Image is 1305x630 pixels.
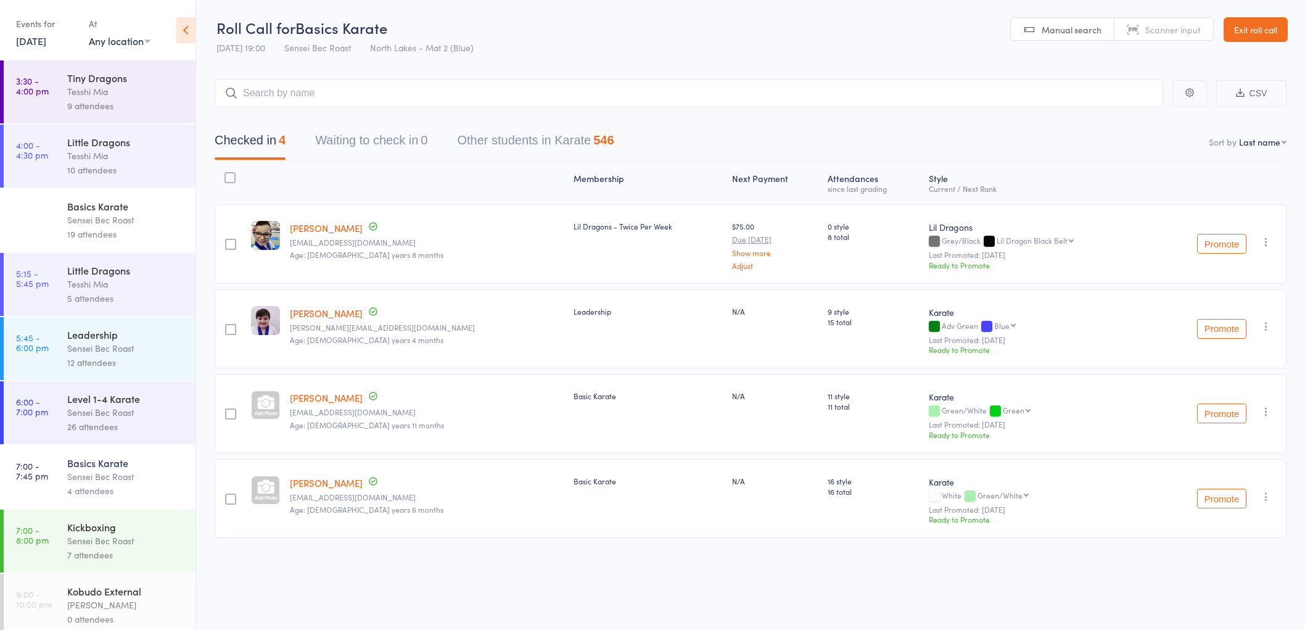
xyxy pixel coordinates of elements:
div: N/A [732,391,818,401]
a: Show more [732,249,818,257]
time: 7:00 - 7:45 pm [16,461,48,481]
div: Tiny Dragons [67,71,185,85]
small: debbie.mortimer7@outlook.com [290,323,564,332]
div: Ready to Promote [929,429,1145,440]
time: 9:00 - 10:00 pm [16,589,52,609]
time: 5:15 - 5:45 pm [16,268,49,288]
a: [DATE] [16,34,46,48]
a: 4:30 -5:15 pmBasics KarateSensei Bec Roast19 attendees [4,189,196,252]
span: 0 style [828,221,918,231]
a: 6:00 -7:00 pmLevel 1-4 KarateSensei Bec Roast26 attendees [4,381,196,444]
button: Promote [1197,489,1246,508]
button: Other students in Karate546 [457,127,614,160]
div: Karate [929,476,1145,488]
span: [DATE] 19:00 [216,41,265,54]
button: Promote [1197,234,1246,254]
small: Last Promoted: [DATE] [929,420,1145,429]
div: Level 1-4 Karate [67,392,185,405]
span: Basics Karate [295,17,387,38]
a: [PERSON_NAME] [290,222,363,234]
small: prwallace3@gmail.com [290,493,564,502]
div: $75.00 [732,221,818,270]
time: 4:30 - 5:15 pm [16,204,47,224]
button: Checked in4 [215,127,286,160]
div: 0 [421,133,427,147]
div: Leadership [67,328,185,341]
span: Age: [DEMOGRAPHIC_DATA] years 4 months [290,334,443,345]
div: 5 attendees [67,291,185,305]
span: Roll Call for [216,17,295,38]
div: Green/White [978,491,1023,499]
img: image1686354848.png [251,221,280,250]
span: 15 total [828,317,918,327]
div: 0 attendees [67,612,185,626]
button: Promote [1197,319,1246,339]
span: 8 total [828,231,918,242]
div: Tesshi Mia [67,149,185,163]
button: Waiting to check in0 [315,127,427,160]
div: Basic Karate [574,476,722,486]
small: rjtaylor3312@hotmail.com [290,408,564,417]
div: Blue [994,321,1010,330]
div: 12 attendees [67,355,185,370]
div: Little Dragons [67,135,185,149]
span: 11 style [828,391,918,401]
div: Last name [1239,136,1280,148]
time: 6:00 - 7:00 pm [16,397,48,417]
div: 4 attendees [67,484,185,498]
a: Exit roll call [1224,17,1288,42]
div: Sensei Bec Roast [67,405,185,420]
div: Little Dragons [67,263,185,277]
input: Search by name [215,79,1163,107]
a: [PERSON_NAME] [290,391,363,404]
time: 4:00 - 4:30 pm [16,140,48,160]
small: Last Promoted: [DATE] [929,336,1145,344]
a: 5:45 -6:00 pmLeadershipSensei Bec Roast12 attendees [4,317,196,380]
div: 9 attendees [67,99,185,113]
div: Style [924,166,1150,199]
div: Kobudo External [67,584,185,598]
span: Scanner input [1145,23,1201,36]
a: 7:00 -8:00 pmKickboxingSensei Bec Roast7 attendees [4,510,196,573]
div: Tesshi Mia [67,85,185,99]
div: Basics Karate [67,199,185,213]
div: Basics Karate [67,456,185,470]
div: Events for [16,14,76,34]
small: Due [DATE] [732,235,818,244]
div: Lil Dragons - Twice Per Week [574,221,722,231]
div: Grey/Black [929,236,1145,247]
div: Leadership [574,306,722,317]
div: Ready to Promote [929,344,1145,355]
span: Manual search [1042,23,1101,36]
a: [PERSON_NAME] [290,476,363,489]
div: Lil Dragon Black Belt [997,236,1068,244]
a: 4:00 -4:30 pmLittle DragonsTesshi Mia10 attendees [4,125,196,188]
div: Sensei Bec Roast [67,470,185,484]
div: Sensei Bec Roast [67,213,185,227]
div: Next Payment [727,166,823,199]
div: N/A [732,306,818,317]
a: 7:00 -7:45 pmBasics KarateSensei Bec Roast4 attendees [4,446,196,508]
span: 16 total [828,486,918,497]
div: Tesshi Mia [67,277,185,291]
div: since last grading [828,184,918,193]
time: 5:45 - 6:00 pm [16,333,49,352]
time: 7:00 - 8:00 pm [16,525,49,545]
button: CSV [1216,80,1286,107]
div: 19 attendees [67,227,185,241]
div: 10 attendees [67,163,185,177]
div: Ready to Promote [929,260,1145,270]
div: 26 attendees [67,420,185,434]
span: Age: [DEMOGRAPHIC_DATA] years 6 months [290,504,443,515]
small: Last Promoted: [DATE] [929,505,1145,514]
div: 546 [593,133,614,147]
div: Current / Next Rank [929,184,1145,193]
time: 3:30 - 4:00 pm [16,76,49,96]
span: Sensei Bec Roast [284,41,351,54]
span: 16 style [828,476,918,486]
a: 5:15 -5:45 pmLittle DragonsTesshi Mia5 attendees [4,253,196,316]
div: 7 attendees [67,548,185,562]
span: 9 style [828,306,918,317]
span: North Lakes - Mat 2 (Blue) [370,41,474,54]
div: Basic Karate [574,391,722,401]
